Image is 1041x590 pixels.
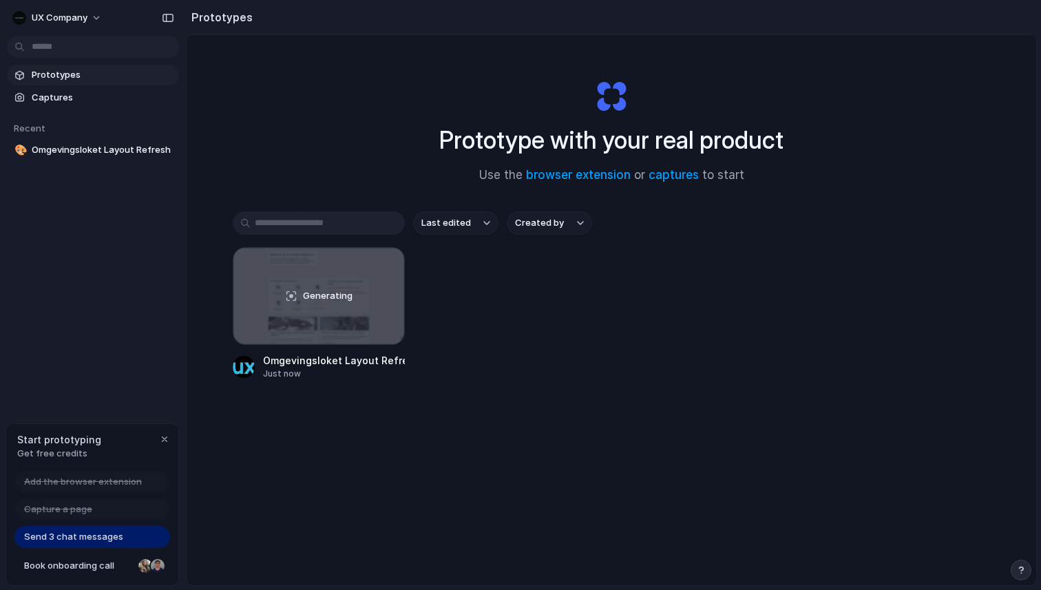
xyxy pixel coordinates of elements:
span: Book onboarding call [24,559,133,573]
h1: Prototype with your real product [439,122,784,158]
div: 🎨 [14,143,24,158]
span: Generating [303,289,353,303]
span: Send 3 chat messages [24,530,123,544]
a: Prototypes [7,65,179,85]
span: Start prototyping [17,432,101,447]
span: Omgevingsloket Layout Refresh [32,143,173,157]
div: Nicole Kubica [137,558,154,574]
a: Captures [7,87,179,108]
button: 🎨 [12,143,26,157]
a: browser extension [526,168,631,182]
span: Use the or to start [479,167,744,185]
span: UX Company [32,11,87,25]
h2: Prototypes [186,9,253,25]
button: Created by [507,211,592,235]
span: Recent [14,123,45,134]
span: Prototypes [32,68,173,82]
span: Capture a page [24,503,92,516]
a: Book onboarding call [14,555,170,577]
span: Last edited [421,216,471,230]
a: captures [649,168,699,182]
div: Just now [263,368,405,380]
button: UX Company [7,7,109,29]
a: Omgevingsloket Layout RefreshGeneratingOmgevingsloket Layout RefreshJust now [233,247,405,380]
span: Captures [32,91,173,105]
a: 🎨Omgevingsloket Layout Refresh [7,140,179,160]
span: Add the browser extension [24,475,142,489]
div: Omgevingsloket Layout Refresh [263,353,405,368]
span: Get free credits [17,447,101,461]
div: Christian Iacullo [149,558,166,574]
span: Created by [515,216,564,230]
button: Last edited [413,211,498,235]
